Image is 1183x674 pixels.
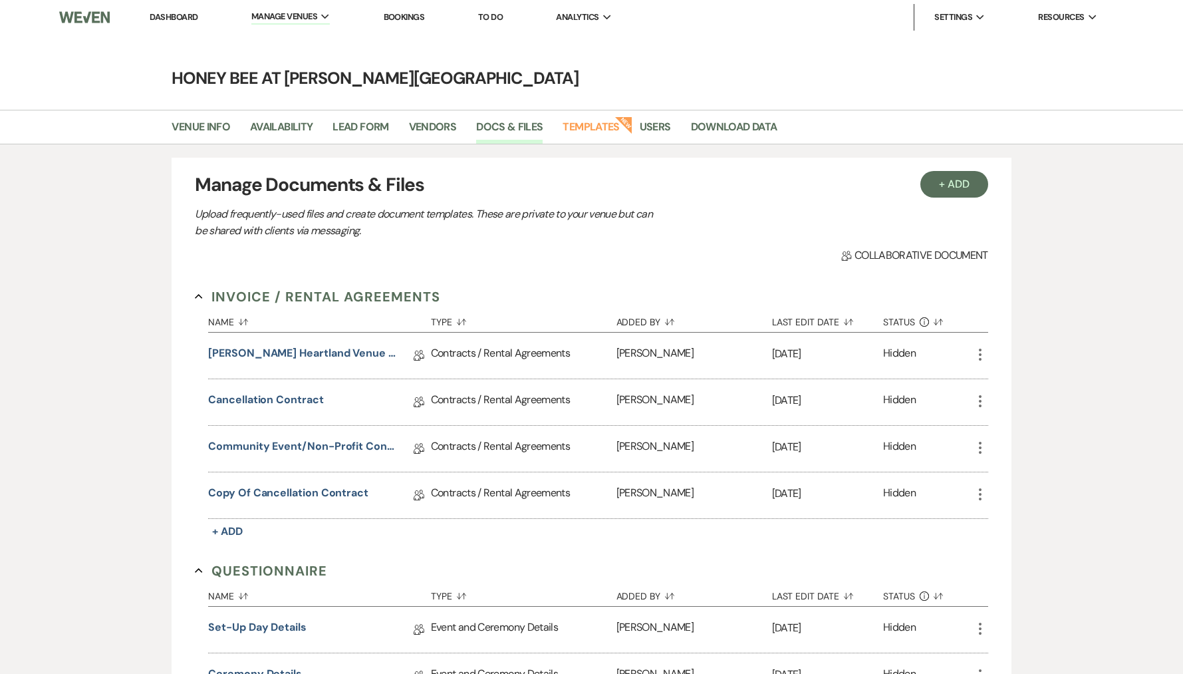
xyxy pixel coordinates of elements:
[772,392,883,409] p: [DATE]
[195,206,660,240] p: Upload frequently-used files and create document templates. These are private to your venue but c...
[59,3,110,31] img: Weven Logo
[616,426,772,472] div: [PERSON_NAME]
[616,607,772,653] div: [PERSON_NAME]
[883,307,972,332] button: Status
[883,485,916,506] div: Hidden
[172,118,230,144] a: Venue Info
[616,581,772,606] button: Added By
[431,426,616,472] div: Contracts / Rental Agreements
[208,392,323,413] a: Cancellation Contract
[556,11,598,24] span: Analytics
[431,581,616,606] button: Type
[409,118,457,144] a: Vendors
[208,522,247,541] button: + Add
[883,317,915,327] span: Status
[883,345,916,366] div: Hidden
[772,345,883,363] p: [DATE]
[332,118,388,144] a: Lead Form
[640,118,671,144] a: Users
[883,619,916,640] div: Hidden
[150,11,197,23] a: Dashboard
[113,67,1071,90] h4: Honey Bee at [PERSON_NAME][GEOGRAPHIC_DATA]
[431,379,616,425] div: Contracts / Rental Agreements
[431,333,616,379] div: Contracts / Rental Agreements
[431,607,616,653] div: Event and Ceremony Details
[883,581,972,606] button: Status
[431,307,616,332] button: Type
[208,345,398,366] a: [PERSON_NAME] Heartland Venue Agreement - Honey Bee
[384,11,425,23] a: Bookings
[208,619,307,640] a: Set-Up Day Details
[250,118,313,144] a: Availability
[195,561,327,581] button: Questionnaire
[883,591,915,601] span: Status
[772,307,883,332] button: Last Edit Date
[616,379,772,425] div: [PERSON_NAME]
[920,171,988,198] button: + Add
[841,248,987,263] span: Collaborative document
[195,287,440,307] button: Invoice / Rental Agreements
[691,118,777,144] a: Download Data
[208,485,368,506] a: Copy of Cancellation Contract
[563,118,619,144] a: Templates
[212,524,243,538] span: + Add
[476,118,543,144] a: Docs & Files
[251,10,317,23] span: Manage Venues
[772,619,883,637] p: [DATE]
[772,581,883,606] button: Last Edit Date
[772,485,883,502] p: [DATE]
[883,392,916,413] div: Hidden
[616,333,772,379] div: [PERSON_NAME]
[208,307,431,332] button: Name
[1038,11,1084,24] span: Resources
[208,438,398,459] a: Community Event/Non-Profit Contract
[934,11,972,24] span: Settings
[478,11,503,23] a: To Do
[772,438,883,456] p: [DATE]
[208,581,431,606] button: Name
[431,472,616,518] div: Contracts / Rental Agreements
[616,472,772,518] div: [PERSON_NAME]
[195,171,987,199] h3: Manage Documents & Files
[614,115,633,134] strong: New
[883,438,916,459] div: Hidden
[616,307,772,332] button: Added By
